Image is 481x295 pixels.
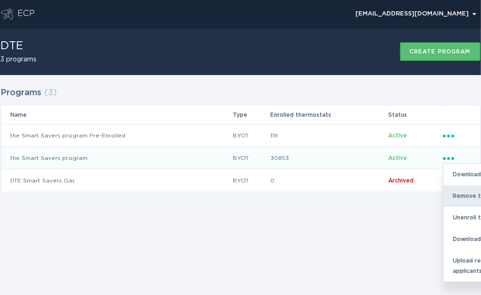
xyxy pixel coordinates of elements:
[1,56,37,63] h2: 3 programs
[270,124,388,147] td: 119
[388,106,442,124] th: Status
[44,89,57,97] span: ( 3 )
[1,124,480,147] tr: 1f3033ba6cc54428bab5034dce7fdef6
[1,106,232,124] th: Name
[270,106,388,124] th: Enrolled thermostats
[1,84,42,101] h2: Programs
[1,8,13,20] button: Go to dashboard
[1,40,37,52] h1: DTE
[270,169,388,192] td: 0
[232,124,270,147] td: BYOT
[1,147,480,169] tr: 39ed1e17875e407ea2c40f57503d8b25
[410,49,471,54] div: Create program
[1,169,480,192] tr: d1050579961d404db8975bde24d8f85d
[352,7,481,21] button: Open user account details
[1,169,232,192] td: DTE Smart Savers Gas
[270,147,388,169] td: 30853
[1,147,232,169] td: the Smart Savers program
[232,169,270,192] td: BYOT
[388,133,407,138] span: Active
[1,106,480,124] tr: Table Headers
[388,155,407,161] span: Active
[352,7,481,21] div: Popover menu
[400,42,481,61] button: Create program
[18,8,35,20] div: ECP
[356,11,476,17] div: [EMAIL_ADDRESS][DOMAIN_NAME]
[232,106,270,124] th: Type
[443,130,471,141] div: Popover menu
[388,178,414,183] span: Archived
[232,147,270,169] td: BYOT
[1,124,232,147] td: the Smart Savers program Pre-Enrolled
